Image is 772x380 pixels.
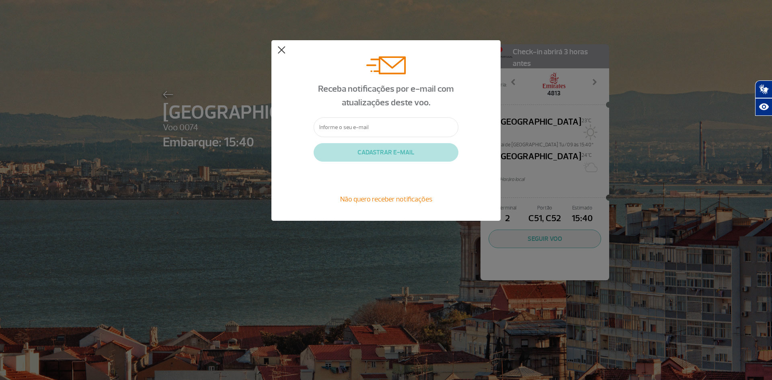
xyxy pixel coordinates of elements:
[755,80,772,98] button: Abrir tradutor de língua de sinais.
[314,143,458,162] button: CADASTRAR E-MAIL
[755,80,772,116] div: Plugin de acessibilidade da Hand Talk.
[340,195,432,203] span: Não quero receber notificações
[755,98,772,116] button: Abrir recursos assistivos.
[318,83,454,108] span: Receba notificações por e-mail com atualizações deste voo.
[314,117,458,137] input: Informe o seu e-mail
